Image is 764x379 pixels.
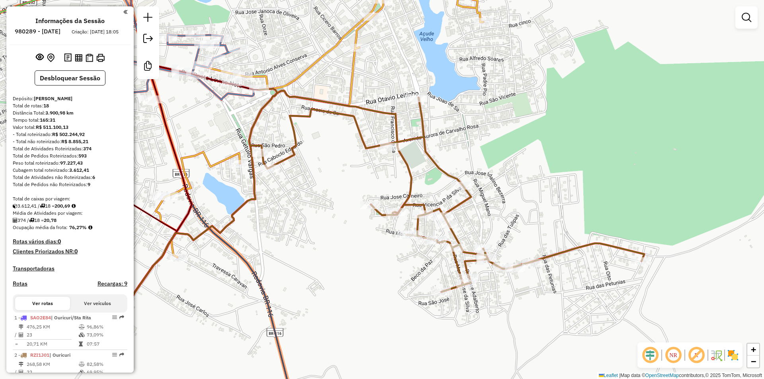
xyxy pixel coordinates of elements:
button: Centralizar mapa no depósito ou ponto de apoio [45,52,56,64]
i: Total de rotas [29,218,34,223]
span: | Ouricuri/Sta Rita [51,315,91,321]
strong: 165:31 [40,117,55,123]
span: | Ouricuri [49,352,70,358]
a: Nova sessão e pesquisa [140,10,156,27]
span: RZI1J01 [30,352,49,358]
td: = [14,340,18,348]
td: 96,86% [86,323,124,331]
strong: 9 [88,181,90,187]
i: Total de Atividades [19,332,23,337]
span: Exibir rótulo [687,346,706,365]
div: Depósito: [13,95,127,102]
strong: R$ 511.100,13 [36,124,68,130]
button: Ver rotas [15,297,70,310]
td: / [14,368,18,376]
div: 3.612,41 / 18 = [13,202,127,210]
strong: 18 [43,103,49,109]
a: Criar modelo [140,58,156,76]
button: Exibir sessão original [34,51,45,64]
div: Total de Atividades Roteirizadas: [13,145,127,152]
a: Clique aqui para minimizar o painel [123,7,127,16]
strong: 6 [92,174,95,180]
strong: [PERSON_NAME] [34,95,72,101]
i: Tempo total em rota [79,342,83,346]
span: 1 - [14,315,91,321]
div: Média de Atividades por viagem: [13,210,127,217]
div: Valor total: [13,124,127,131]
h4: Informações da Sessão [35,17,105,25]
td: 268,58 KM [26,360,78,368]
a: Zoom in [747,344,759,356]
button: Ver veículos [70,297,125,310]
h4: Rotas vários dias: [13,238,127,245]
h4: Recargas: 9 [97,280,127,287]
i: % de utilização da cubagem [79,370,85,375]
td: 73,09% [86,331,124,339]
strong: 0 [74,248,78,255]
td: 476,25 KM [26,323,78,331]
strong: 76,27% [69,224,87,230]
i: % de utilização do peso [79,325,85,329]
strong: R$ 8.855,21 [61,138,88,144]
em: Opções [112,315,117,320]
span: 2 - [14,352,70,358]
a: Zoom out [747,356,759,367]
i: Cubagem total roteirizado [13,204,18,208]
i: Total de rotas [40,204,45,208]
strong: 3.900,98 km [45,110,74,116]
div: Map data © contributors,© 2025 TomTom, Microsoft [597,372,764,379]
div: - Total roteirizado: [13,131,127,138]
button: Imprimir Rotas [95,52,106,64]
span: Ocupação média da frota: [13,224,68,230]
h6: 980289 - [DATE] [15,28,60,35]
div: Total de Atividades não Roteirizadas: [13,174,127,181]
strong: 593 [78,153,87,159]
img: Exibir/Ocultar setores [727,349,739,362]
span: Ocultar NR [664,346,683,365]
td: 23 [26,331,78,339]
i: % de utilização do peso [79,362,85,367]
button: Desbloquear Sessão [35,70,105,86]
div: 374 / 18 = [13,217,127,224]
strong: R$ 502.244,92 [52,131,85,137]
span: + [751,344,756,354]
div: - Total não roteirizado: [13,138,127,145]
div: Distância Total: [13,109,127,117]
button: Visualizar Romaneio [84,52,95,64]
i: Distância Total [19,362,23,367]
button: Logs desbloquear sessão [62,52,73,64]
em: Rota exportada [119,315,124,320]
strong: 200,69 [55,203,70,209]
td: / [14,331,18,339]
div: Tempo total: [13,117,127,124]
em: Rota exportada [119,352,124,357]
div: Peso total roteirizado: [13,159,127,167]
a: Exportar sessão [140,31,156,49]
i: Meta Caixas/viagem: 1,00 Diferença: 199,69 [72,204,76,208]
i: Total de Atividades [19,370,23,375]
span: SAO2E84 [30,315,51,321]
span: − [751,356,756,366]
button: Visualizar relatório de Roteirização [73,52,84,63]
i: Distância Total [19,325,23,329]
td: 20,71 KM [26,340,78,348]
img: Fluxo de ruas [710,349,723,362]
em: Opções [112,352,117,357]
td: 07:57 [86,340,124,348]
a: Exibir filtros [739,10,754,25]
strong: 0 [58,238,61,245]
td: 69,95% [86,368,124,376]
div: Total de rotas: [13,102,127,109]
td: 82,58% [86,360,124,368]
h4: Rotas [13,280,27,287]
a: OpenStreetMap [645,373,679,378]
span: Ocultar deslocamento [641,346,660,365]
h4: Clientes Priorizados NR: [13,248,127,255]
span: | [619,373,620,378]
strong: 97.227,43 [60,160,83,166]
h4: Transportadoras [13,265,127,272]
div: Total de caixas por viagem: [13,195,127,202]
i: % de utilização da cubagem [79,332,85,337]
em: Média calculada utilizando a maior ocupação (%Peso ou %Cubagem) de cada rota da sessão. Rotas cro... [88,225,92,230]
td: 22 [26,368,78,376]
